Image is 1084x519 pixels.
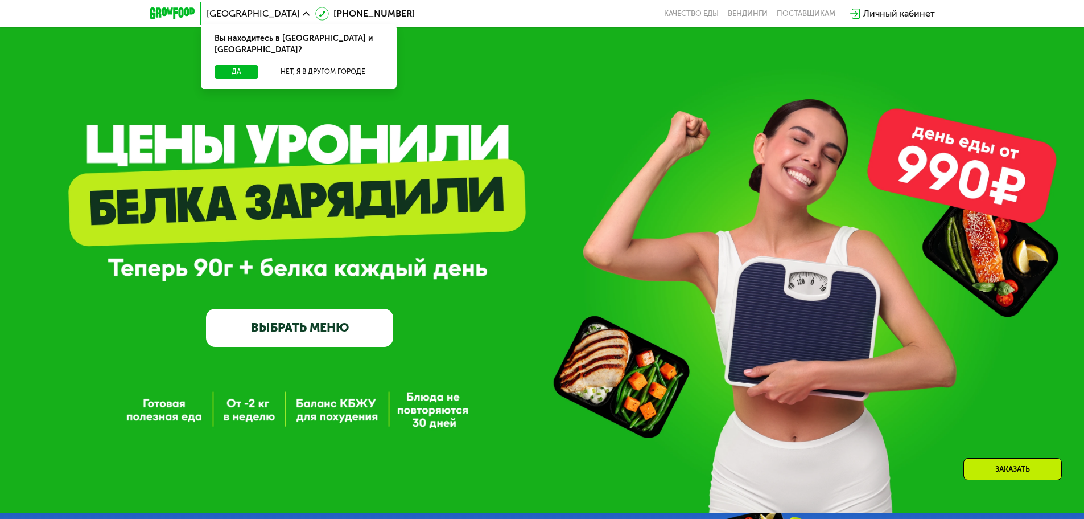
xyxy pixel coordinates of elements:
button: Нет, я в другом городе [263,65,383,79]
a: Вендинги [728,9,768,18]
div: поставщикам [777,9,835,18]
a: Качество еды [664,9,719,18]
a: ВЫБРАТЬ МЕНЮ [206,309,393,346]
a: [PHONE_NUMBER] [315,7,415,21]
div: Личный кабинет [863,7,935,21]
button: Да [215,65,258,79]
span: [GEOGRAPHIC_DATA] [207,9,300,18]
div: Заказать [963,458,1062,480]
div: Вы находитесь в [GEOGRAPHIC_DATA] и [GEOGRAPHIC_DATA]? [201,24,397,65]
